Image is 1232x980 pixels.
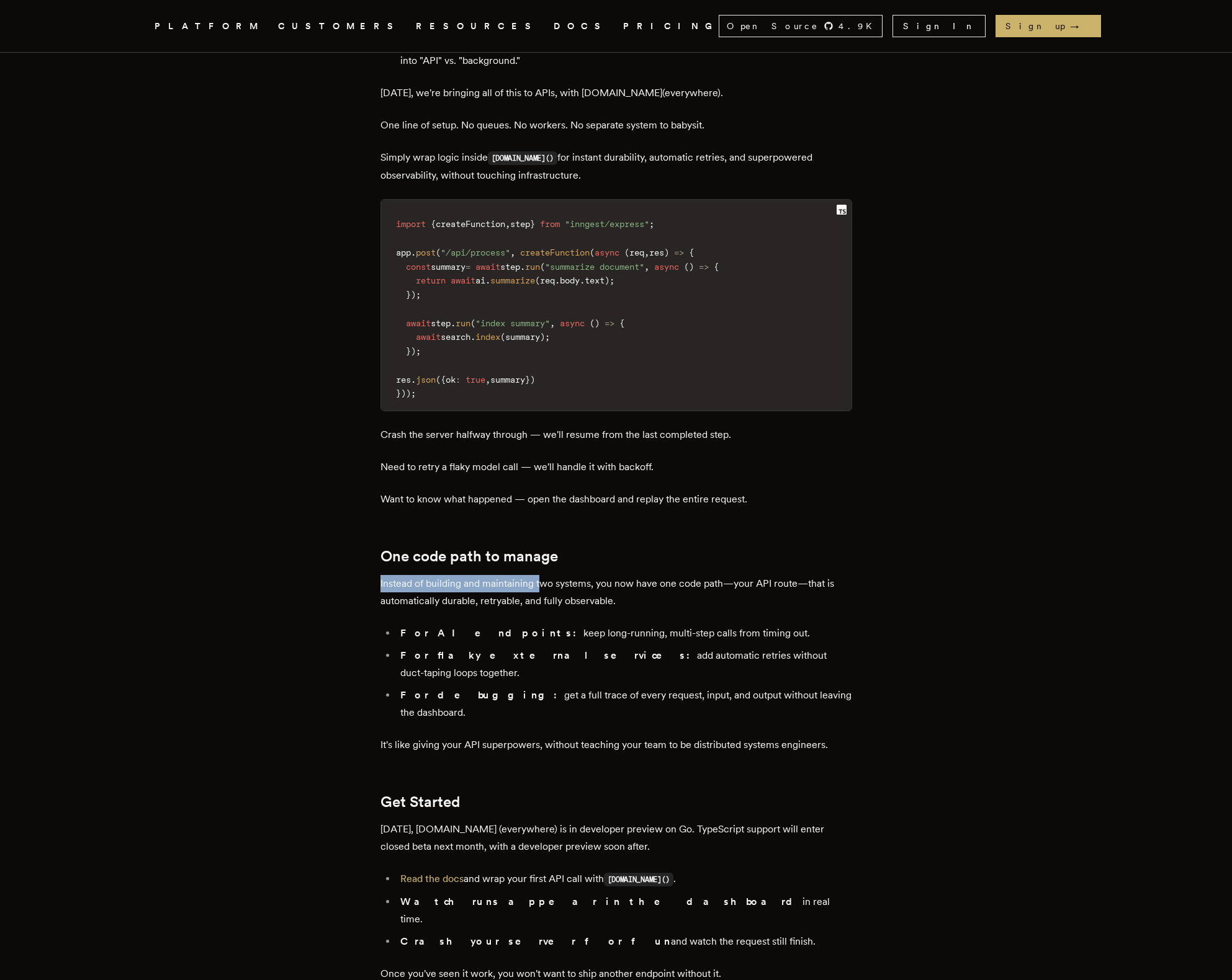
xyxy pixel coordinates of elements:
[380,117,852,134] p: One line of setup. No queues. No workers. No separate system to babysit.
[699,262,709,272] span: =>
[411,290,416,300] span: )
[400,689,564,701] strong: For debugging:
[451,275,475,285] span: await
[644,262,649,272] span: ,
[465,375,485,385] span: true
[380,821,852,855] p: [DATE], [DOMAIN_NAME] (everywhere) is in developer preview on Go. TypeScript support will enter c...
[649,247,664,257] span: res
[525,262,540,272] span: run
[505,219,510,229] span: ,
[431,219,436,229] span: {
[689,247,694,257] span: {
[470,318,475,328] span: (
[560,275,580,285] span: body
[401,388,406,398] span: )
[465,262,470,272] span: =
[475,318,550,328] span: "index summary"
[431,318,451,328] span: step
[505,332,540,342] span: summary
[436,247,441,257] span: (
[155,19,263,34] button: PLATFORM
[446,375,456,385] span: ok
[605,275,609,285] span: )
[475,275,485,285] span: ai
[510,247,515,257] span: ,
[510,219,530,229] span: step
[411,388,416,398] span: ;
[416,332,441,342] span: await
[456,375,461,385] span: :
[436,219,505,229] span: createFunction
[396,219,426,229] span: import
[684,262,689,272] span: (
[590,318,595,328] span: (
[451,318,456,328] span: .
[397,893,852,928] li: in real time.
[400,873,464,884] a: Read the docs
[406,346,411,356] span: }
[674,247,684,257] span: =>
[416,19,539,34] button: RESOURCES
[396,375,411,385] span: res
[654,262,679,272] span: async
[470,332,475,342] span: .
[400,649,697,661] strong: For flaky external services:
[397,870,852,888] li: and wrap your first API call with .
[441,247,510,257] span: "/api/process"
[380,458,852,476] p: Need to retry a flaky model call — we'll handle it with backoff.
[406,318,431,328] span: await
[397,647,852,682] li: add automatic retries without duct-taping loops together.
[996,15,1101,37] a: Sign up
[406,388,411,398] span: )
[397,687,852,721] li: get a full trace of every request, input, and output without leaving the dashboard.
[396,247,411,257] span: app
[436,375,441,385] span: (
[485,275,490,285] span: .
[629,247,644,257] span: req
[441,375,446,385] span: {
[530,375,535,385] span: )
[623,19,719,34] a: PRICING
[380,793,852,811] h2: Get Started
[609,275,614,285] span: ;
[397,933,852,950] li: and watch the request still finish.
[416,290,421,300] span: ;
[839,20,879,32] span: 4.9 K
[456,318,470,328] span: run
[485,375,490,385] span: ,
[535,275,540,285] span: (
[380,149,852,184] p: Simply wrap logic inside for instant durability, automatic retries, and superpowered observabilit...
[520,262,525,272] span: .
[525,375,530,385] span: }
[540,262,545,272] span: (
[893,15,986,37] a: Sign In
[380,575,852,610] p: Instead of building and maintaining two systems, you now have one code path—your API route—that i...
[490,375,525,385] span: summary
[644,247,649,257] span: ,
[540,332,545,342] span: )
[416,346,421,356] span: ;
[664,247,669,257] span: )
[475,332,500,342] span: index
[431,262,465,272] span: summary
[500,262,520,272] span: step
[590,247,595,257] span: (
[380,491,852,508] p: Want to know what happened — open the dashboard and replay the entire request.
[1070,20,1091,32] span: →
[560,318,585,328] span: async
[555,275,560,285] span: .
[411,247,416,257] span: .
[380,84,852,102] p: [DATE], we're bringing all of this to APIs, with [DOMAIN_NAME](everywhere).
[416,247,436,257] span: post
[624,247,629,257] span: (
[411,346,416,356] span: )
[400,935,671,947] strong: Crash your server for fun
[441,332,470,342] span: search
[727,20,819,32] span: Open Source
[397,625,852,642] li: keep long-running, multi-step calls from timing out.
[406,262,431,272] span: const
[604,873,674,886] code: [DOMAIN_NAME]()
[416,275,446,285] span: return
[585,275,605,285] span: text
[595,247,619,257] span: async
